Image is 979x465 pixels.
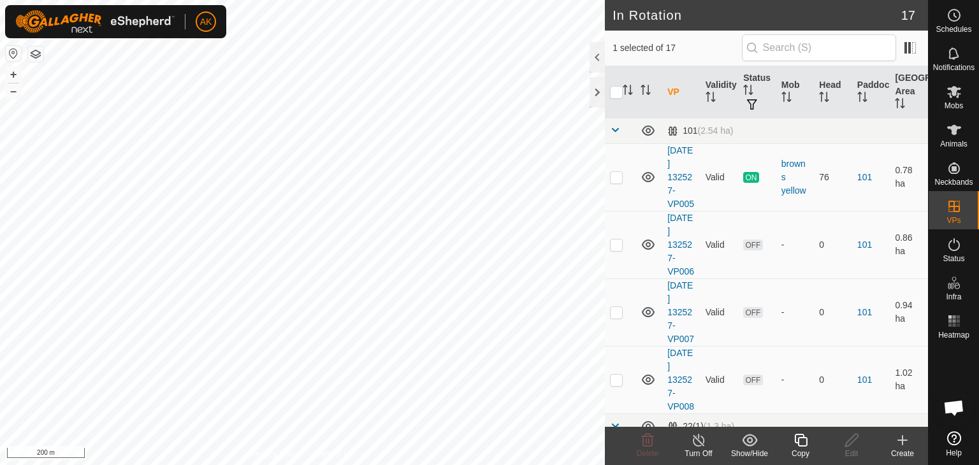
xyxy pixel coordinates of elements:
a: [DATE] 132527-VP006 [667,213,694,276]
a: Help [929,426,979,462]
span: Delete [637,449,659,458]
span: Heatmap [938,331,969,339]
th: Paddock [852,66,890,118]
td: 76 [814,143,852,211]
div: - [781,238,809,252]
div: Copy [775,448,826,459]
div: - [781,306,809,319]
p-sorticon: Activate to sort [895,100,905,110]
p-sorticon: Activate to sort [781,94,792,104]
span: 1 selected of 17 [613,41,741,55]
p-sorticon: Activate to sort [819,94,829,104]
div: Turn Off [673,448,724,459]
div: 22(1) [667,421,734,432]
img: Gallagher Logo [15,10,175,33]
td: Valid [700,278,739,346]
a: 101 [857,172,872,182]
span: 17 [901,6,915,25]
div: browns yellow [781,157,809,197]
a: 101 [857,375,872,385]
a: [DATE] 132527-VP008 [667,348,694,411]
td: Valid [700,346,739,413]
div: - [781,373,809,387]
div: Open chat [935,389,973,427]
div: Create [877,448,928,459]
td: Valid [700,143,739,211]
th: VP [662,66,700,118]
td: 0.86 ha [890,211,928,278]
span: OFF [743,240,762,250]
div: Edit [826,448,877,459]
th: Status [738,66,776,118]
td: 0 [814,278,852,346]
span: VPs [946,217,961,224]
th: Head [814,66,852,118]
a: Contact Us [315,448,352,460]
input: Search (S) [742,34,896,61]
span: Notifications [933,64,975,71]
th: [GEOGRAPHIC_DATA] Area [890,66,928,118]
th: Validity [700,66,739,118]
div: 101 [667,125,733,136]
span: Help [946,449,962,457]
td: 0.78 ha [890,143,928,211]
th: Mob [776,66,815,118]
a: 101 [857,240,872,250]
span: Infra [946,293,961,301]
a: 101 [857,307,872,317]
button: + [6,67,21,82]
td: 1.02 ha [890,346,928,413]
span: Schedules [936,25,971,33]
p-sorticon: Activate to sort [743,87,753,97]
td: 0 [814,346,852,413]
button: Map Layers [28,46,43,62]
a: Privacy Policy [252,448,300,460]
p-sorticon: Activate to sort [623,87,633,97]
p-sorticon: Activate to sort [706,94,716,104]
span: AK [200,15,212,29]
span: Animals [940,140,968,148]
a: [DATE] 132527-VP005 [667,145,694,209]
span: Neckbands [934,178,973,186]
span: (1.3 ha) [704,421,734,431]
p-sorticon: Activate to sort [641,87,651,97]
span: OFF [743,307,762,318]
td: 0 [814,211,852,278]
span: (2.54 ha) [697,125,733,136]
a: [DATE] 132527-VP007 [667,280,694,344]
h2: In Rotation [613,8,901,23]
td: 0.94 ha [890,278,928,346]
span: ON [743,172,758,183]
span: Status [943,255,964,262]
span: OFF [743,375,762,385]
p-sorticon: Activate to sort [857,94,867,104]
button: – [6,83,21,99]
div: Show/Hide [724,448,775,459]
td: Valid [700,211,739,278]
span: Mobs [945,102,963,110]
button: Reset Map [6,46,21,61]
